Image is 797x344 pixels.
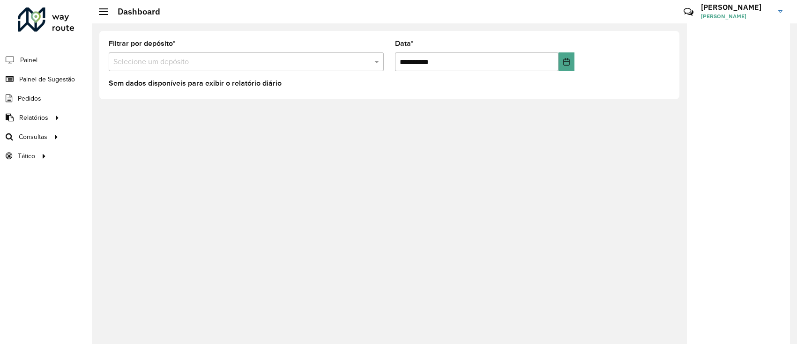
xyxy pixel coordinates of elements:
[109,78,282,89] label: Sem dados disponíveis para exibir o relatório diário
[678,2,699,22] a: Contato Rápido
[109,38,176,49] label: Filtrar por depósito
[19,132,47,142] span: Consultas
[18,151,35,161] span: Tático
[395,38,414,49] label: Data
[701,12,771,21] span: [PERSON_NAME]
[559,52,574,71] button: Choose Date
[108,7,160,17] h2: Dashboard
[701,3,771,12] h3: [PERSON_NAME]
[18,94,41,103] span: Pedidos
[20,55,37,65] span: Painel
[19,113,48,123] span: Relatórios
[19,74,75,84] span: Painel de Sugestão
